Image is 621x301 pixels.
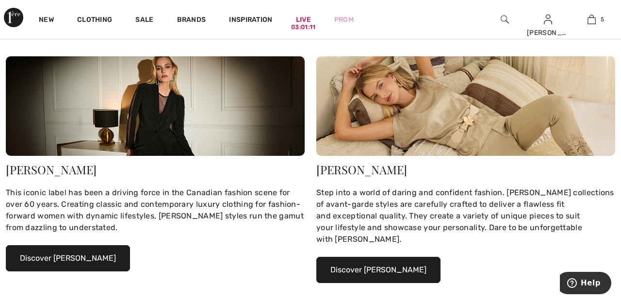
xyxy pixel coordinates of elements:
[544,14,552,25] img: My Info
[588,14,596,25] img: My Bag
[316,257,441,283] button: Discover [PERSON_NAME]
[39,16,54,26] a: New
[135,16,153,26] a: Sale
[177,16,206,26] a: Brands
[560,272,611,296] iframe: Opens a widget where you can find more information
[316,187,615,245] div: Step into a world of daring and confident fashion. [PERSON_NAME] collections of avant-garde style...
[334,15,354,25] a: Prom
[6,187,305,234] div: This iconic label has been a driving force in the Canadian fashion scene for over 60 years. Creat...
[6,245,130,271] button: Discover [PERSON_NAME]
[229,16,272,26] span: Inspiration
[6,56,305,156] img: Joseph Ribkoff
[291,23,315,32] div: 03:01:11
[501,14,509,25] img: search the website
[601,15,604,24] span: 5
[77,16,112,26] a: Clothing
[570,14,613,25] a: 5
[544,15,552,24] a: Sign In
[316,164,615,175] div: [PERSON_NAME]
[4,8,23,27] img: 1ère Avenue
[527,28,570,38] div: [PERSON_NAME]
[6,164,305,175] div: [PERSON_NAME]
[296,15,311,25] a: Live03:01:11
[316,56,615,156] img: Frank Lyman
